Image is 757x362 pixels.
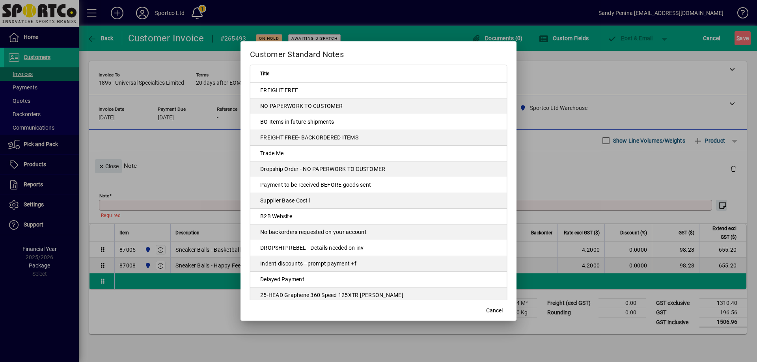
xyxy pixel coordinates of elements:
td: FREIGHT FREE- BACKORDERED ITEMS [250,130,507,146]
h2: Customer Standard Notes [241,41,516,64]
span: Cancel [486,306,503,315]
td: B2B Website [250,209,507,225]
td: Indent discounts =prompt payment +f [250,256,507,272]
td: Supplier Base Cost l [250,193,507,209]
td: Delayed Payment [250,272,507,288]
button: Cancel [482,303,507,317]
td: Dropship Order - NO PAPERWORK TO CUSTOMER [250,162,507,177]
td: DROPSHIP REBEL - Details needed on inv [250,240,507,256]
td: No backorders requested on your account [250,225,507,240]
td: 25-HEAD Graphene 360 Speed 125XTR [PERSON_NAME] [250,288,507,303]
td: BO Items in future shipments [250,114,507,130]
td: Payment to be received BEFORE goods sent [250,177,507,193]
td: Trade Me [250,146,507,162]
td: NO PAPERWORK TO CUSTOMER [250,98,507,114]
td: FREIGHT FREE [250,83,507,98]
span: Title [260,69,269,78]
